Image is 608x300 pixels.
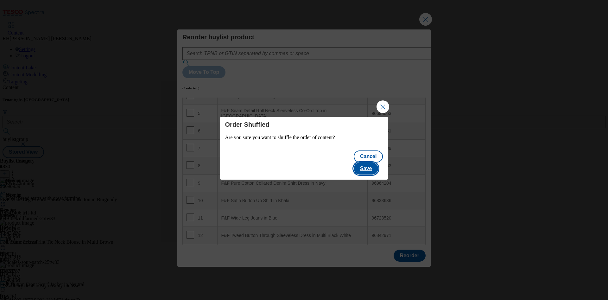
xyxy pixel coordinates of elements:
[377,100,389,113] button: Close Modal
[354,163,378,175] button: Save
[225,135,383,140] p: Are you sure you want to shuffle the order of content?
[225,121,383,128] h4: Order Shuffled
[220,117,388,180] div: Modal
[354,150,383,163] button: Cancel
